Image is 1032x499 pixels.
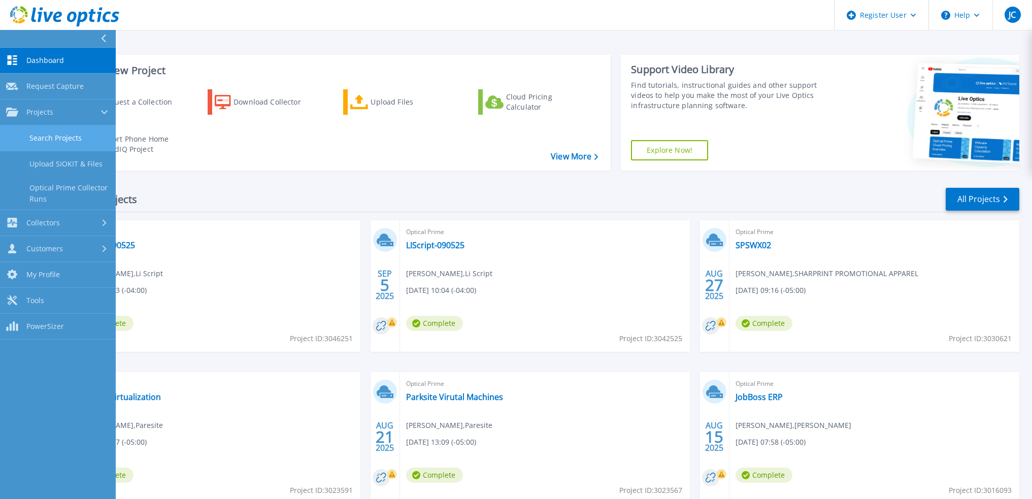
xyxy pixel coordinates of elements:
a: JobBoss ERP [736,392,783,402]
span: [DATE] 07:58 (-05:00) [736,437,806,448]
div: Upload Files [371,92,452,112]
span: Optical Prime [406,378,684,389]
a: LIScript-090525 [406,240,464,250]
span: 5 [380,281,389,289]
div: Import Phone Home CloudIQ Project [99,134,179,154]
span: [PERSON_NAME] , Paresite [77,420,163,431]
div: SEP 2025 [375,267,394,304]
span: Project ID: 3016093 [949,485,1012,496]
span: JC [1009,11,1016,19]
span: Request Capture [26,82,84,91]
div: Support Video Library [631,63,835,76]
span: [PERSON_NAME] , Li Script [77,268,163,279]
span: Customers [26,244,63,253]
a: SPSWX02 [736,240,771,250]
span: Project ID: 3023591 [290,485,353,496]
div: AUG 2025 [705,267,724,304]
span: Project ID: 3042525 [619,333,682,344]
span: [PERSON_NAME] , [PERSON_NAME] [736,420,851,431]
span: Complete [406,468,463,483]
span: Project ID: 3023567 [619,485,682,496]
span: Complete [736,316,792,331]
span: Complete [406,316,463,331]
span: Project ID: 3046251 [290,333,353,344]
span: PowerSizer [26,322,64,331]
a: Cloud Pricing Calculator [478,89,591,115]
span: Optical Prime [736,226,1013,238]
span: 21 [376,433,394,441]
a: All Projects [946,188,1019,211]
span: Tools [26,296,44,305]
span: Collectors [26,218,60,227]
span: Optical Prime [406,226,684,238]
span: [PERSON_NAME] , Li Script [406,268,492,279]
span: Optical Prime [77,378,354,389]
div: AUG 2025 [375,418,394,455]
span: Projects [26,108,53,117]
span: Complete [736,468,792,483]
h3: Start a New Project [72,65,597,76]
div: Cloud Pricing Calculator [506,92,587,112]
div: AUG 2025 [705,418,724,455]
span: [DATE] 09:16 (-05:00) [736,285,806,296]
a: View More [551,152,598,161]
a: Parksite Virutal Machines [406,392,503,402]
div: Download Collector [234,92,315,112]
div: Find tutorials, instructional guides and other support videos to help you make the most of your L... [631,80,835,111]
span: My Profile [26,270,60,279]
span: 15 [705,433,723,441]
a: Explore Now! [631,140,708,160]
span: Optical Prime [77,226,354,238]
span: [DATE] 10:04 (-04:00) [406,285,476,296]
a: Upload Files [343,89,456,115]
span: [PERSON_NAME] , Paresite [406,420,492,431]
span: Project ID: 3030621 [949,333,1012,344]
div: Request a Collection [101,92,182,112]
span: [DATE] 13:09 (-05:00) [406,437,476,448]
span: 27 [705,281,723,289]
a: Download Collector [208,89,321,115]
a: Parksite Virtualization [77,392,161,402]
span: Dashboard [26,56,64,65]
a: Request a Collection [72,89,185,115]
span: Optical Prime [736,378,1013,389]
span: [PERSON_NAME] , SHARPRINT PROMOTIONAL APPAREL [736,268,918,279]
